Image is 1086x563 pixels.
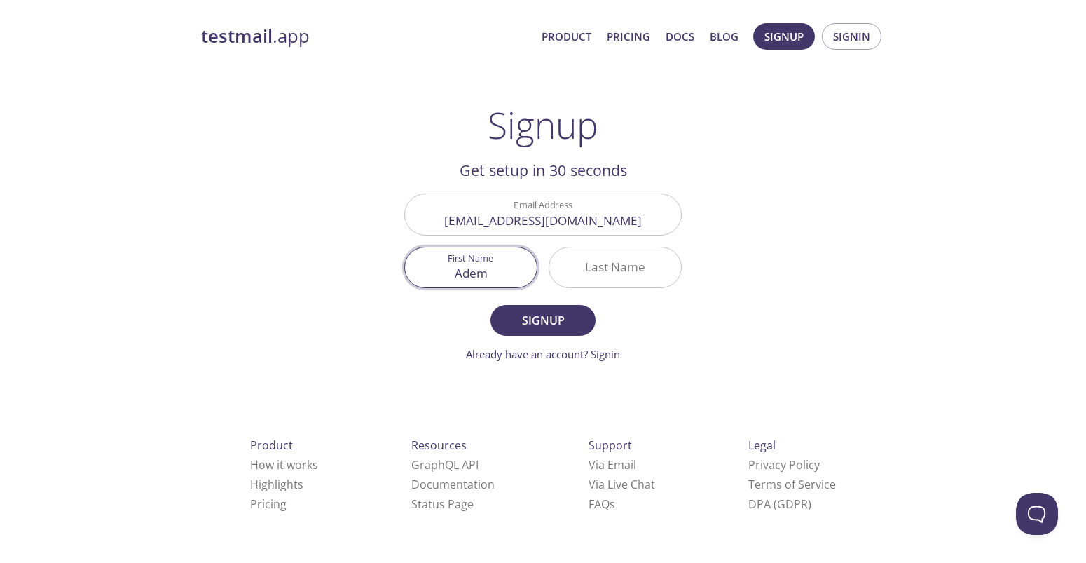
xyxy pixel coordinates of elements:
button: Signin [822,23,881,50]
span: Resources [411,437,467,453]
a: Via Email [589,457,636,473]
span: Signin [833,27,870,46]
a: testmail.app [201,25,530,48]
a: Already have an account? Signin [466,347,620,361]
a: How it works [250,457,318,473]
a: DPA (GDPR) [748,496,811,512]
a: Highlights [250,477,303,492]
h2: Get setup in 30 seconds [404,158,682,182]
a: FAQ [589,496,615,512]
span: Support [589,437,632,453]
a: Pricing [607,27,650,46]
span: Product [250,437,293,453]
a: Product [542,27,591,46]
a: Documentation [411,477,495,492]
a: Docs [666,27,694,46]
iframe: Help Scout Beacon - Open [1016,493,1058,535]
a: Terms of Service [748,477,836,492]
strong: testmail [201,24,273,48]
span: s [610,496,615,512]
button: Signup [490,305,596,336]
h1: Signup [488,104,598,146]
span: Signup [506,311,580,330]
span: Signup [764,27,804,46]
a: Pricing [250,496,287,512]
span: Legal [748,437,776,453]
a: Status Page [411,496,474,512]
a: GraphQL API [411,457,479,473]
a: Via Live Chat [589,477,655,492]
a: Privacy Policy [748,457,820,473]
button: Signup [753,23,815,50]
a: Blog [710,27,738,46]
